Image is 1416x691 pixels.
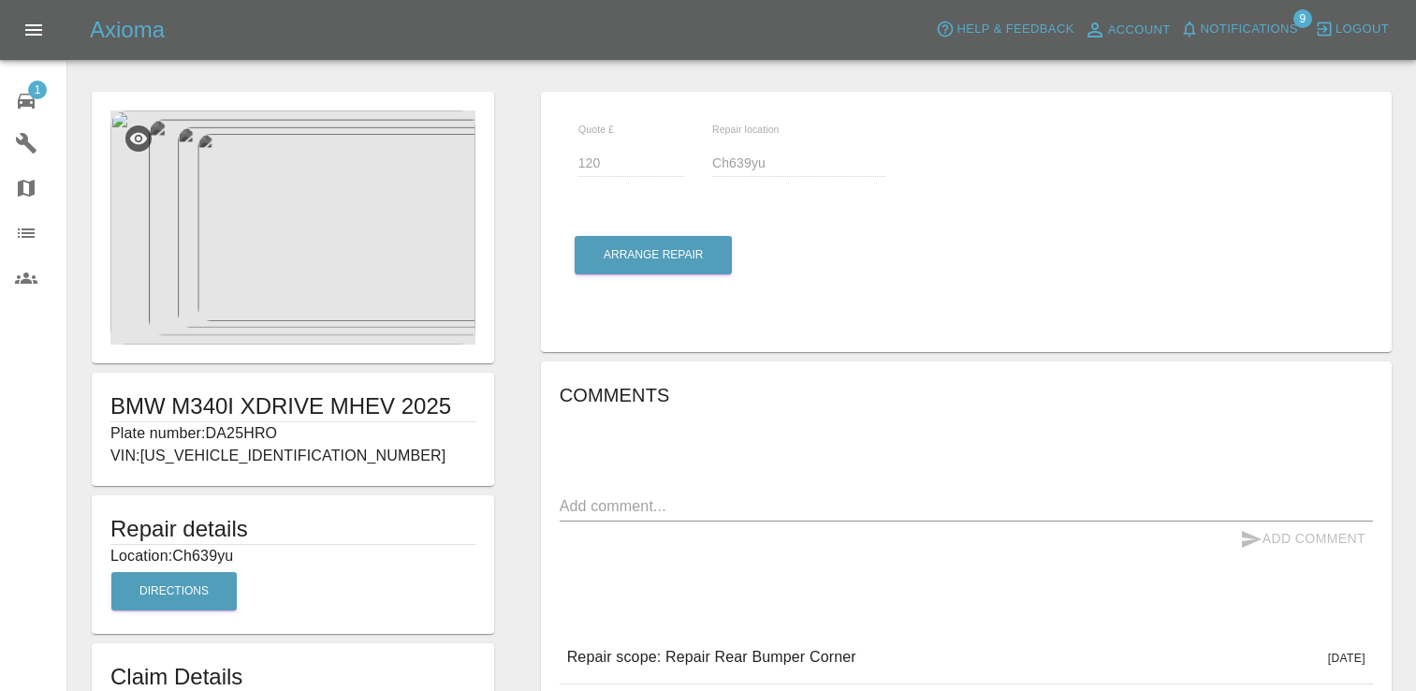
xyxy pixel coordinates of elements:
span: Quote £ [578,124,614,135]
button: Arrange Repair [575,236,732,274]
h6: Comments [560,380,1373,410]
img: d1849c07-ed29-4972-af81-fc2690affb19 [110,110,475,345]
h1: BMW M340I XDRIVE MHEV 2025 [110,391,475,421]
span: Help & Feedback [956,19,1073,40]
p: Location: Ch639yu [110,545,475,567]
p: Repair scope: Repair Rear Bumper Corner [567,646,856,669]
span: [DATE] [1328,652,1365,665]
span: 1 [28,81,47,99]
h5: Axioma [90,15,165,45]
button: Open drawer [11,7,56,52]
h5: Repair details [110,514,475,544]
span: Logout [1336,19,1389,40]
p: VIN: [US_VEHICLE_IDENTIFICATION_NUMBER] [110,445,475,467]
span: 9 [1293,9,1312,28]
span: Account [1108,20,1171,41]
button: Directions [111,572,237,610]
a: Account [1079,15,1175,45]
span: Notifications [1201,19,1298,40]
p: Plate number: DA25HRO [110,422,475,445]
span: Repair location [712,124,780,135]
button: Logout [1310,15,1394,44]
button: Notifications [1175,15,1303,44]
button: Help & Feedback [931,15,1078,44]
